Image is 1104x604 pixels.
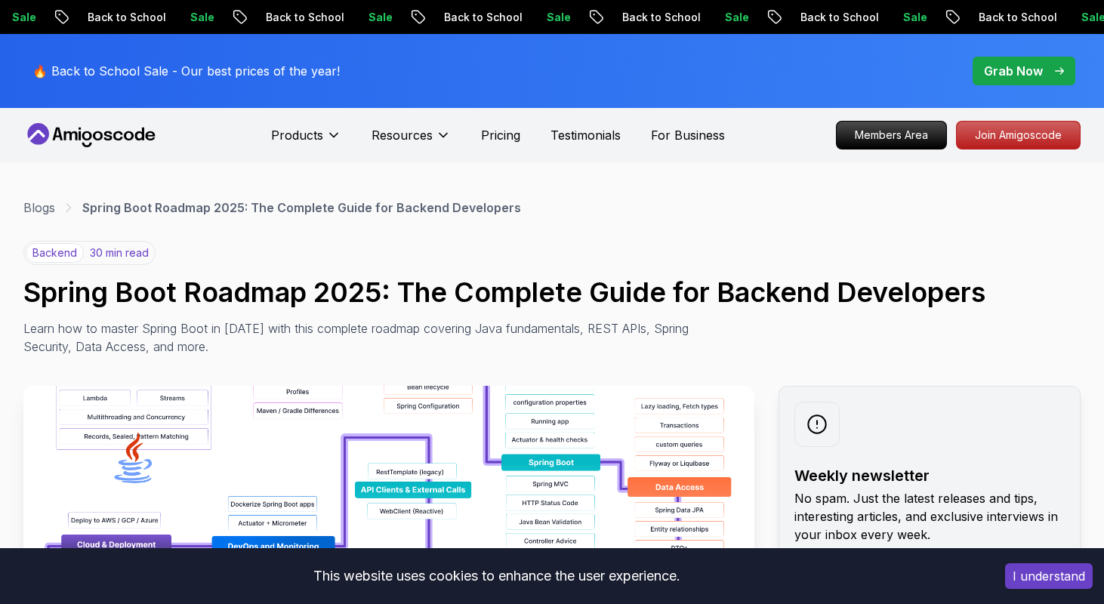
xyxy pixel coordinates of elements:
h1: Spring Boot Roadmap 2025: The Complete Guide for Backend Developers [23,277,1081,307]
div: This website uses cookies to enhance the user experience. [11,559,982,593]
a: Join Amigoscode [956,121,1081,149]
p: Resources [372,126,433,144]
p: Sale [177,10,226,25]
a: Blogs [23,199,55,217]
p: Members Area [837,122,946,149]
p: Sale [890,10,939,25]
p: Join Amigoscode [957,122,1080,149]
p: Grab Now [984,62,1043,80]
p: Back to School [966,10,1069,25]
button: Resources [372,126,451,156]
p: Back to School [431,10,534,25]
p: Learn how to master Spring Boot in [DATE] with this complete roadmap covering Java fundamentals, ... [23,319,700,356]
p: 30 min read [90,245,149,260]
a: Members Area [836,121,947,149]
p: Back to School [75,10,177,25]
p: Products [271,126,323,144]
button: Products [271,126,341,156]
a: Pricing [481,126,520,144]
p: Spring Boot Roadmap 2025: The Complete Guide for Backend Developers [82,199,521,217]
p: Back to School [788,10,890,25]
p: Back to School [253,10,356,25]
h2: Weekly newsletter [794,465,1065,486]
p: Sale [356,10,404,25]
p: No spam. Just the latest releases and tips, interesting articles, and exclusive interviews in you... [794,489,1065,544]
p: Back to School [609,10,712,25]
a: Testimonials [550,126,621,144]
a: For Business [651,126,725,144]
p: 🔥 Back to School Sale - Our best prices of the year! [32,62,340,80]
p: Sale [712,10,760,25]
p: backend [26,243,84,263]
button: Accept cookies [1005,563,1093,589]
p: Sale [534,10,582,25]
